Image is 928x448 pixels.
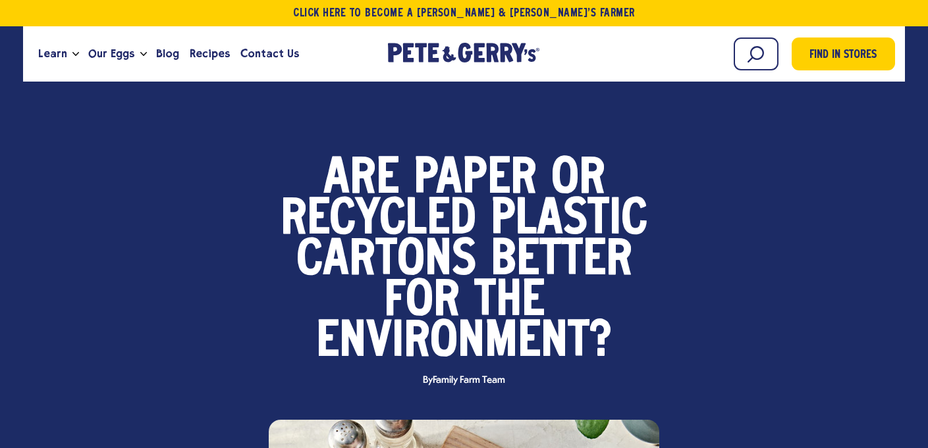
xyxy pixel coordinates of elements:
[809,47,877,64] span: Find in Stores
[88,45,134,62] span: Our Eggs
[184,36,235,72] a: Recipes
[240,45,299,62] span: Contact Us
[33,36,72,72] a: Learn
[140,52,147,57] button: Open the dropdown menu for Our Eggs
[323,159,399,200] span: Are
[296,241,476,282] span: Cartons
[491,241,632,282] span: Better
[491,200,647,241] span: Plastic
[281,200,476,241] span: Recycled
[792,37,895,70] a: Find in Stores
[72,52,79,57] button: Open the dropdown menu for Learn
[734,37,778,70] input: Search
[414,159,537,200] span: Paper
[151,36,184,72] a: Blog
[474,282,545,322] span: the
[551,159,605,200] span: or
[190,45,230,62] span: Recipes
[384,282,460,322] span: for
[156,45,179,62] span: Blog
[316,322,612,363] span: Environment?
[235,36,304,72] a: Contact Us
[433,375,505,386] span: Family Farm Team
[38,45,67,62] span: Learn
[83,36,140,72] a: Our Eggs
[416,376,511,386] span: By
